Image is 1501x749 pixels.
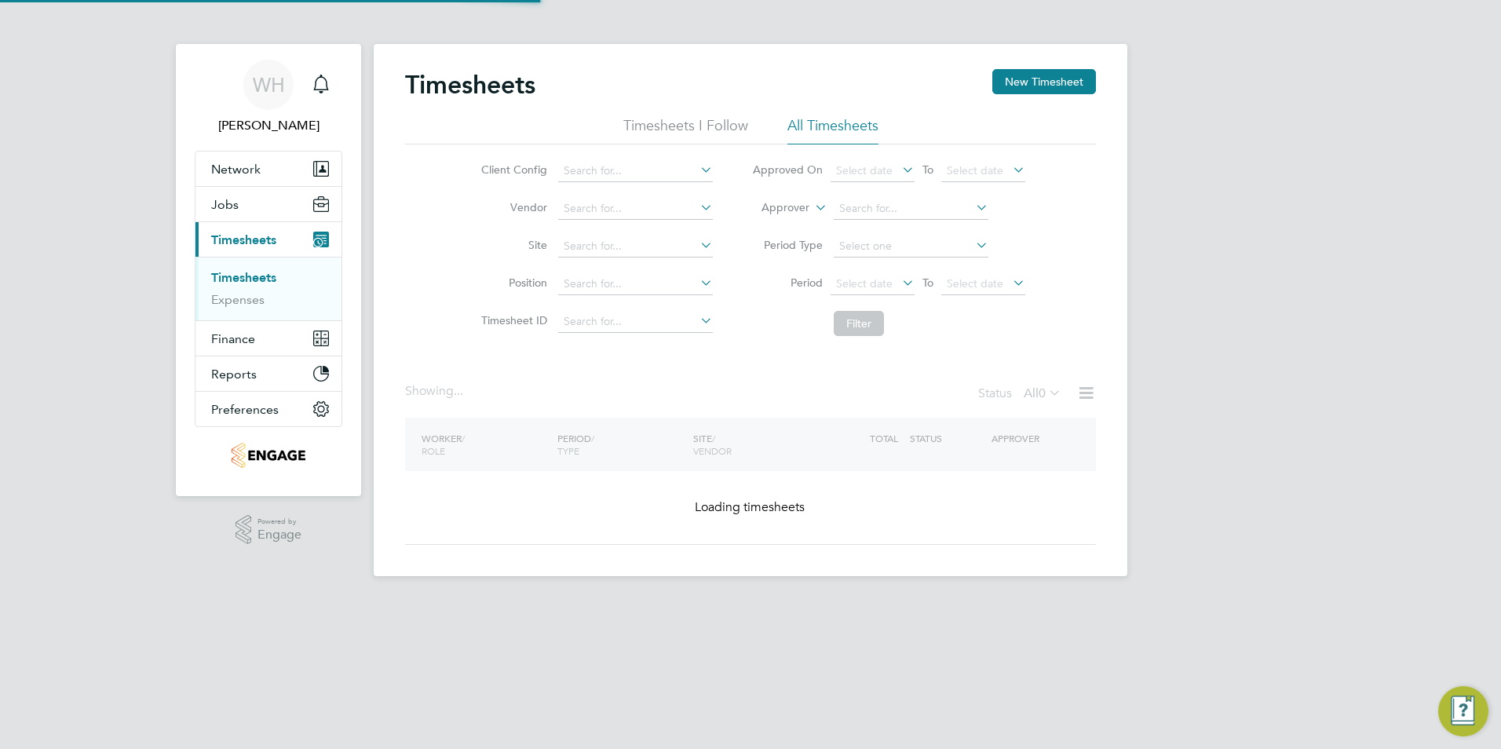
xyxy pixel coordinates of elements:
[947,276,1003,290] span: Select date
[558,198,713,220] input: Search for...
[836,276,893,290] span: Select date
[1024,385,1061,401] label: All
[834,311,884,336] button: Filter
[739,200,809,216] label: Approver
[195,356,341,391] button: Reports
[836,163,893,177] span: Select date
[176,44,361,496] nav: Main navigation
[211,402,279,417] span: Preferences
[558,311,713,333] input: Search for...
[992,69,1096,94] button: New Timesheet
[195,116,342,135] span: Will Hiles
[558,236,713,258] input: Search for...
[558,273,713,295] input: Search for...
[195,60,342,135] a: WH[PERSON_NAME]
[236,515,302,545] a: Powered byEngage
[752,276,823,290] label: Period
[195,392,341,426] button: Preferences
[477,313,547,327] label: Timesheet ID
[477,163,547,177] label: Client Config
[752,238,823,252] label: Period Type
[978,383,1065,405] div: Status
[405,69,535,100] h2: Timesheets
[232,443,305,468] img: knightwood-logo-retina.png
[211,197,239,212] span: Jobs
[405,383,466,400] div: Showing
[558,160,713,182] input: Search for...
[834,198,988,220] input: Search for...
[1039,385,1046,401] span: 0
[211,270,276,285] a: Timesheets
[257,515,301,528] span: Powered by
[211,232,276,247] span: Timesheets
[257,528,301,542] span: Engage
[195,443,342,468] a: Go to home page
[195,321,341,356] button: Finance
[477,200,547,214] label: Vendor
[918,159,938,180] span: To
[195,152,341,186] button: Network
[195,222,341,257] button: Timesheets
[454,383,463,399] span: ...
[195,257,341,320] div: Timesheets
[477,238,547,252] label: Site
[211,292,265,307] a: Expenses
[195,187,341,221] button: Jobs
[918,272,938,293] span: To
[211,331,255,346] span: Finance
[752,163,823,177] label: Approved On
[834,236,988,258] input: Select one
[253,75,285,95] span: WH
[211,162,261,177] span: Network
[477,276,547,290] label: Position
[623,116,748,144] li: Timesheets I Follow
[211,367,257,382] span: Reports
[787,116,878,144] li: All Timesheets
[947,163,1003,177] span: Select date
[1438,686,1488,736] button: Engage Resource Center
